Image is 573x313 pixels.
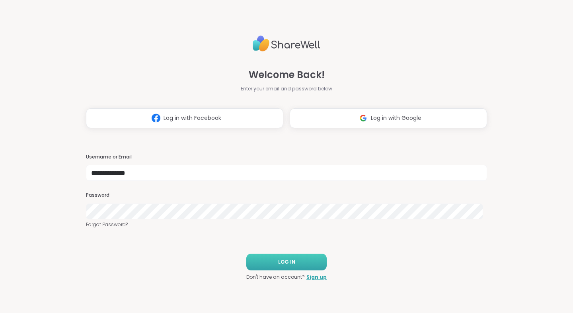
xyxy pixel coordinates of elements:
[306,274,327,281] a: Sign up
[86,221,487,228] a: Forgot Password?
[278,258,295,266] span: LOG IN
[246,254,327,270] button: LOG IN
[164,114,221,122] span: Log in with Facebook
[86,108,283,128] button: Log in with Facebook
[371,114,421,122] span: Log in with Google
[253,32,320,55] img: ShareWell Logo
[290,108,487,128] button: Log in with Google
[148,111,164,125] img: ShareWell Logomark
[356,111,371,125] img: ShareWell Logomark
[249,68,325,82] span: Welcome Back!
[86,192,487,199] h3: Password
[246,274,305,281] span: Don't have an account?
[241,85,332,92] span: Enter your email and password below
[86,154,487,160] h3: Username or Email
